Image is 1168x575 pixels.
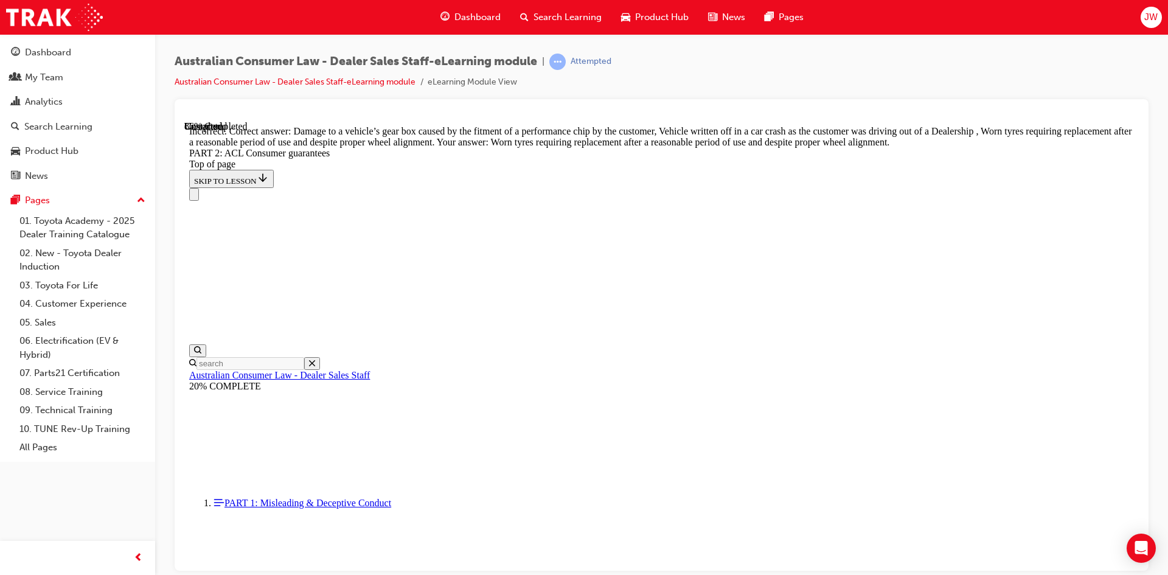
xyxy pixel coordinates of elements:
button: Open search menu [5,223,22,236]
div: News [25,169,48,183]
span: news-icon [11,171,20,182]
span: people-icon [11,72,20,83]
img: Trak [6,4,103,31]
button: Close navigation menu [5,67,15,80]
a: 04. Customer Experience [15,294,150,313]
a: 05. Sales [15,313,150,332]
input: Search [12,236,120,249]
div: Open Intercom Messenger [1127,534,1156,563]
span: prev-icon [134,551,143,566]
button: Pages [5,189,150,212]
a: 07. Parts21 Certification [15,364,150,383]
a: 08. Service Training [15,383,150,402]
span: guage-icon [11,47,20,58]
div: Pages [25,193,50,207]
div: 20% COMPLETE [5,260,950,271]
a: 01. Toyota Academy - 2025 Dealer Training Catalogue [15,212,150,244]
span: Product Hub [635,10,689,24]
a: news-iconNews [698,5,755,30]
span: car-icon [11,146,20,157]
a: 03. Toyota For Life [15,276,150,295]
a: 10. TUNE Rev-Up Training [15,420,150,439]
span: Pages [779,10,804,24]
a: 02. New - Toyota Dealer Induction [15,244,150,276]
div: Analytics [25,95,63,109]
span: News [722,10,745,24]
div: PART 2: ACL Consumer guarantees [5,27,950,38]
span: search-icon [520,10,529,25]
span: Australian Consumer Law - Dealer Sales Staff-eLearning module [175,55,537,69]
a: All Pages [15,438,150,457]
button: Close search menu [120,236,136,249]
div: Attempted [571,56,611,68]
span: guage-icon [440,10,450,25]
a: search-iconSearch Learning [510,5,611,30]
li: eLearning Module View [428,75,517,89]
span: Search Learning [534,10,602,24]
a: My Team [5,66,150,89]
button: SKIP TO LESSON [5,49,89,67]
span: learningRecordVerb_ATTEMPT-icon [549,54,566,70]
span: SKIP TO LESSON [10,55,85,64]
button: DashboardMy TeamAnalyticsSearch LearningProduct HubNews [5,39,150,189]
span: JW [1144,10,1158,24]
a: 09. Technical Training [15,401,150,420]
span: Dashboard [454,10,501,24]
a: Dashboard [5,41,150,64]
div: Dashboard [25,46,71,60]
span: news-icon [708,10,717,25]
span: | [542,55,544,69]
a: News [5,165,150,187]
div: My Team [25,71,63,85]
a: guage-iconDashboard [431,5,510,30]
a: pages-iconPages [755,5,813,30]
div: Incorrect. Correct answer: Damage to a vehicle’s gear box caused by the fitment of a performance ... [5,5,950,27]
a: Analytics [5,91,150,113]
span: search-icon [11,122,19,133]
span: pages-icon [11,195,20,206]
span: up-icon [137,193,145,209]
a: 06. Electrification (EV & Hybrid) [15,332,150,364]
a: Product Hub [5,140,150,162]
a: Search Learning [5,116,150,138]
div: Top of page [5,38,950,49]
span: pages-icon [765,10,774,25]
span: car-icon [621,10,630,25]
a: car-iconProduct Hub [611,5,698,30]
div: Product Hub [25,144,78,158]
div: Search Learning [24,120,92,134]
span: chart-icon [11,97,20,108]
a: Australian Consumer Law - Dealer Sales Staff [5,249,186,259]
button: JW [1141,7,1162,28]
a: Australian Consumer Law - Dealer Sales Staff-eLearning module [175,77,415,87]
